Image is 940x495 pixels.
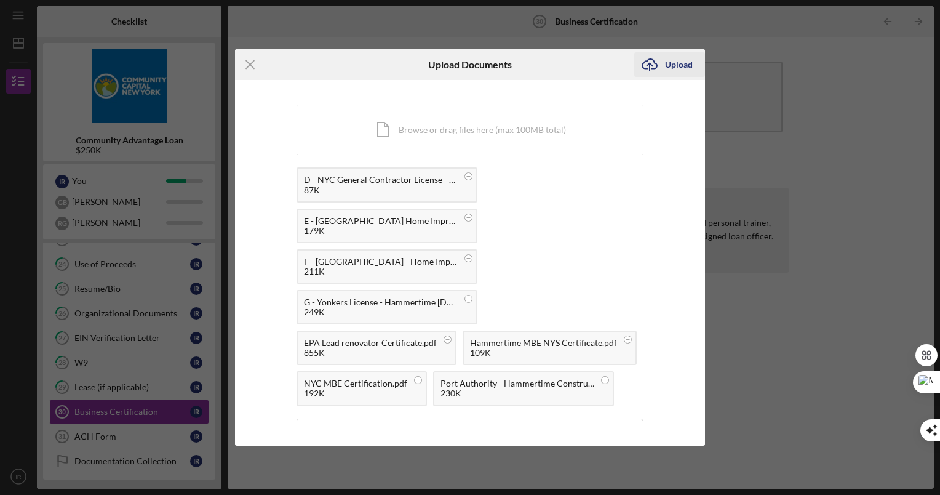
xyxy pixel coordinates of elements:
div: 211K [304,267,458,276]
div: D - NYC General Contractor License - Hammertime Demo + Concrete [DATE]-[DATE].pdf [304,175,458,185]
div: 855K [304,348,437,358]
div: Hammertime MBE NYS Certificate.pdf [470,338,617,348]
div: Port Authority - Hammertime Construction Group LLC Certification Letter.pdf [440,379,594,388]
div: F - [GEOGRAPHIC_DATA] - Home Improvement License [DATE]-[DATE].pdf [304,257,458,267]
div: Upload [665,52,693,77]
div: 109K [470,348,617,358]
div: EPA Lead renovator Certificate.pdf [304,338,437,348]
div: E - [GEOGRAPHIC_DATA] Home Improvement License [DATE]-[DATE].pdf [304,216,458,226]
div: 87K [304,185,458,195]
div: 249K [304,307,458,317]
div: 179K [304,226,458,236]
h6: Upload Documents [428,59,512,70]
button: Upload [634,52,705,77]
div: 192K [304,388,407,398]
div: G - Yonkers License - Hammertime [DATE]-[DATE].pdf [304,297,458,307]
div: 230K [440,388,594,398]
div: NYC MBE Certification.pdf [304,379,407,388]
